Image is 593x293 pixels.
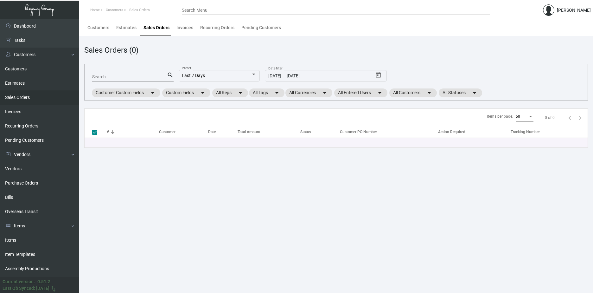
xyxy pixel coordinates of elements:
[373,70,384,80] button: Open calendar
[516,114,533,119] mat-select: Items per page:
[3,278,35,285] div: Current version:
[92,88,160,97] mat-chip: Customer Custom Fields
[238,129,260,135] div: Total Amount
[376,89,384,97] mat-icon: arrow_drop_down
[129,8,150,12] span: Sales Orders
[116,24,137,31] div: Estimates
[389,88,437,97] mat-chip: All Customers
[182,73,205,78] span: Last 7 Days
[176,24,193,31] div: Invoices
[37,278,50,285] div: 0.51.2
[199,89,207,97] mat-icon: arrow_drop_down
[565,113,575,123] button: Previous page
[167,71,174,79] mat-icon: search
[545,115,555,120] div: 0 of 0
[334,88,387,97] mat-chip: All Entered Users
[340,129,438,135] div: Customer PO Number
[107,129,109,135] div: #
[208,129,238,135] div: Date
[237,89,244,97] mat-icon: arrow_drop_down
[268,74,281,79] input: Start date
[273,89,281,97] mat-icon: arrow_drop_down
[238,129,301,135] div: Total Amount
[283,74,285,79] span: –
[159,129,175,135] div: Customer
[516,114,520,119] span: 50
[543,4,554,16] img: admin@bootstrapmaster.com
[321,89,328,97] mat-icon: arrow_drop_down
[84,44,138,56] div: Sales Orders (0)
[575,113,585,123] button: Next page
[471,89,478,97] mat-icon: arrow_drop_down
[439,88,482,97] mat-chip: All Statuses
[285,88,332,97] mat-chip: All Currencies
[287,74,338,79] input: End date
[208,129,216,135] div: Date
[438,129,465,135] div: Action Required
[149,89,156,97] mat-icon: arrow_drop_down
[143,24,169,31] div: Sales Orders
[300,129,337,135] div: Status
[106,8,123,12] span: Customers
[241,24,281,31] div: Pending Customers
[212,88,248,97] mat-chip: All Reps
[487,114,513,119] div: Items per page:
[511,129,540,135] div: Tracking Number
[425,89,433,97] mat-icon: arrow_drop_down
[107,129,159,135] div: #
[90,8,100,12] span: Home
[300,129,311,135] div: Status
[87,24,109,31] div: Customers
[557,7,591,14] div: [PERSON_NAME]
[340,129,377,135] div: Customer PO Number
[159,129,208,135] div: Customer
[511,129,588,135] div: Tracking Number
[200,24,234,31] div: Recurring Orders
[438,129,511,135] div: Action Required
[249,88,284,97] mat-chip: All Tags
[162,88,210,97] mat-chip: Custom Fields
[3,285,49,292] div: Last Qb Synced: [DATE]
